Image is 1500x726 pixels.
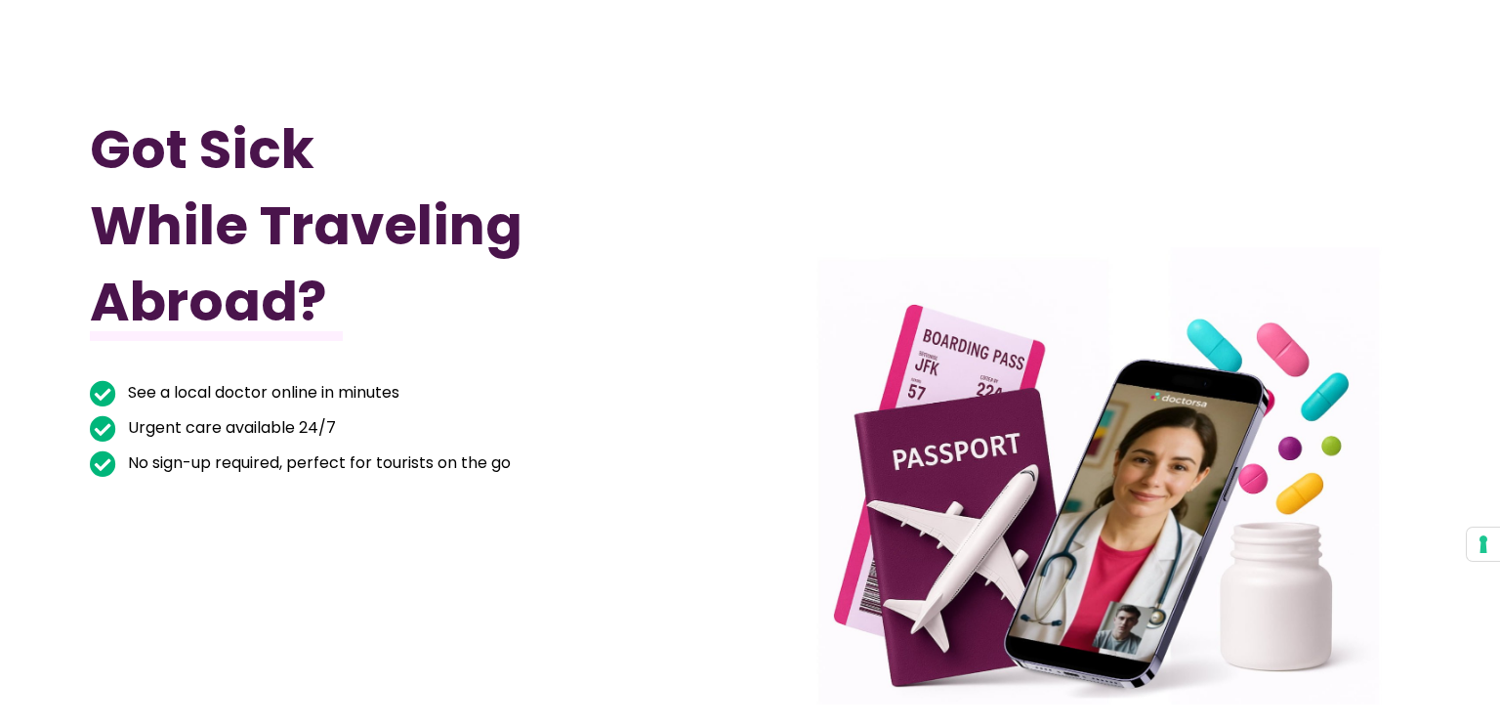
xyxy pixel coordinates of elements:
[123,414,336,442] span: Urgent care available 24/7
[90,111,650,340] h1: Got Sick While Traveling Abroad?
[123,379,399,406] span: See a local doctor online in minutes
[1467,528,1500,561] button: Your consent preferences for tracking technologies
[123,449,511,477] span: No sign-up required, perfect for tourists on the go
